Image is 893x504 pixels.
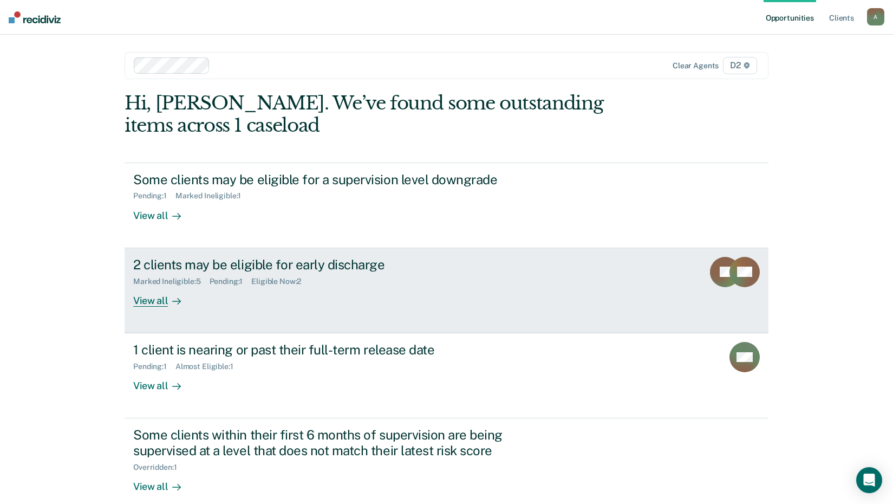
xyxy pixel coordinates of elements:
a: 1 client is nearing or past their full-term release datePending:1Almost Eligible:1View all [125,333,768,418]
div: Eligible Now : 2 [251,277,310,286]
div: 2 clients may be eligible for early discharge [133,257,513,273]
div: Pending : 1 [210,277,252,286]
div: View all [133,472,194,493]
div: View all [133,201,194,222]
div: Marked Ineligible : 1 [175,191,250,201]
div: 1 client is nearing or past their full-term release date [133,342,513,358]
div: Pending : 1 [133,191,175,201]
div: Overridden : 1 [133,463,185,472]
a: 2 clients may be eligible for early dischargeMarked Ineligible:5Pending:1Eligible Now:2View all [125,248,768,333]
div: View all [133,286,194,307]
div: Marked Ineligible : 5 [133,277,209,286]
button: A [867,8,884,25]
div: Open Intercom Messenger [856,467,882,493]
div: Some clients may be eligible for a supervision level downgrade [133,172,513,188]
img: Recidiviz [9,11,61,23]
div: View all [133,371,194,392]
span: D2 [723,57,757,74]
a: Some clients may be eligible for a supervision level downgradePending:1Marked Ineligible:1View all [125,163,768,248]
div: Hi, [PERSON_NAME]. We’ve found some outstanding items across 1 caseload [125,92,640,137]
div: Almost Eligible : 1 [175,362,242,371]
div: Clear agents [673,61,719,70]
div: Pending : 1 [133,362,175,371]
div: Some clients within their first 6 months of supervision are being supervised at a level that does... [133,427,513,458]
